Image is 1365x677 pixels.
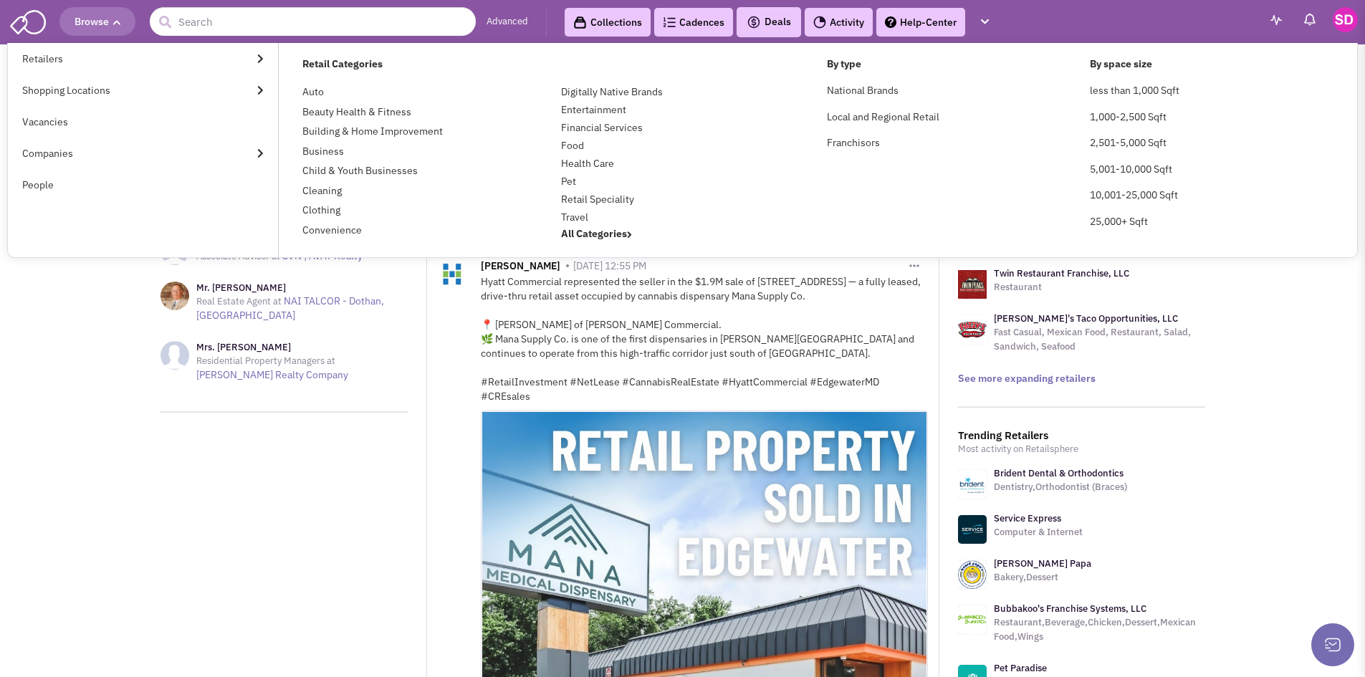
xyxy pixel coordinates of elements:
a: Cadences [654,8,733,37]
span: Deals [747,15,791,28]
img: help.png [885,16,896,28]
a: Companies [8,138,278,169]
h4: Retail Categories [302,57,809,70]
p: Bakery,Dessert [994,570,1091,585]
a: Cleaning [302,184,342,197]
a: Activity [805,8,873,37]
h4: By space size [1090,57,1333,70]
a: Franchisors [827,136,880,149]
h4: By type [827,57,1071,70]
a: 5,001-10,000 Sqft [1090,163,1172,176]
p: Restaurant [994,280,1129,294]
a: 1,000-2,500 Sqft [1090,110,1167,123]
a: Collections [565,8,651,37]
a: Bubbakoo's Franchise Systems, LLC [994,602,1146,615]
a: All Categories [561,227,632,240]
img: NoImageAvailable1.jpg [161,341,189,370]
a: Health Care [561,157,614,170]
a: Shopping Locations [8,75,278,106]
a: 2,501-5,000 Sqft [1090,136,1167,149]
a: Vacancies [8,106,278,138]
span: Browse [75,15,120,28]
a: Travel [561,211,588,224]
a: Building & Home Improvement [302,125,443,138]
img: Activity.png [813,16,826,29]
div: Hyatt Commercial represented the seller in the $1.9M sale of [STREET_ADDRESS] — a fully leased, d... [481,274,928,403]
h3: Mr. [PERSON_NAME] [196,282,408,294]
a: Entertainment [561,103,626,116]
a: Service Express [994,512,1061,524]
button: Browse [59,7,135,36]
span: Real Estate Agent at [196,295,282,307]
a: [PERSON_NAME] Papa [994,557,1091,570]
img: logo [958,270,987,299]
a: NAI TALCOR - Dothan, [GEOGRAPHIC_DATA] [196,294,384,322]
input: Search [150,7,476,36]
a: Brident Dental & Orthodontics [994,467,1124,479]
a: Auto [302,85,324,98]
a: Retailers [8,43,278,75]
img: Cadences_logo.png [663,17,676,27]
a: People [8,169,278,201]
img: icon-deals.svg [747,14,761,31]
a: Local and Regional Retail [827,110,939,123]
a: 25,000+ Sqft [1090,215,1148,228]
a: Convenience [302,224,362,236]
span: [PERSON_NAME] [481,259,560,276]
p: Restaurant,Beverage,Chicken,Dessert,Mexican Food,Wings [994,615,1205,644]
a: Retail Speciality [561,193,634,206]
a: See more expanding retailers [958,372,1096,385]
img: Stephen Dendy [1333,7,1358,32]
span: Associate Advisor at [196,250,280,262]
img: logo [958,315,987,344]
a: Business [302,145,344,158]
a: Clothing [302,203,340,216]
span: [DATE] 12:55 PM [573,259,646,272]
a: National Brands [827,84,899,97]
a: 10,001-25,000 Sqft [1090,188,1178,201]
a: Help-Center [876,8,965,37]
a: [PERSON_NAME] Realty Company [196,368,348,381]
a: Pet Paradise [994,662,1047,674]
a: less than 1,000 Sqft [1090,84,1179,97]
img: SmartAdmin [10,7,46,34]
a: Pet [561,175,576,188]
p: Fast Casual, Mexican Food, Restaurant, Salad, Sandwich, Seafood [994,325,1205,354]
a: [PERSON_NAME]'s Taco Opportunities, LLC [994,312,1178,325]
p: Dentistry,Orthodontist (Braces) [994,480,1127,494]
a: Financial Services [561,121,643,134]
button: Deals [742,13,795,32]
a: SVN | AVAT Realty [282,249,363,262]
p: Computer & Internet [994,525,1083,539]
a: Twin Restaurant Franchise, LLC [994,267,1129,279]
img: icon-collection-lavender-black.svg [573,16,587,29]
h3: Mrs. [PERSON_NAME] [196,341,408,354]
a: Digitally Native Brands [561,85,663,98]
span: Residential Property Managers at [196,355,335,367]
a: Food [561,139,584,152]
h3: Trending Retailers [958,429,1205,442]
p: Most activity on Retailsphere [958,442,1205,456]
a: Advanced [487,15,528,29]
a: Child & Youth Businesses [302,164,418,177]
a: Beauty Health & Fitness [302,105,411,118]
